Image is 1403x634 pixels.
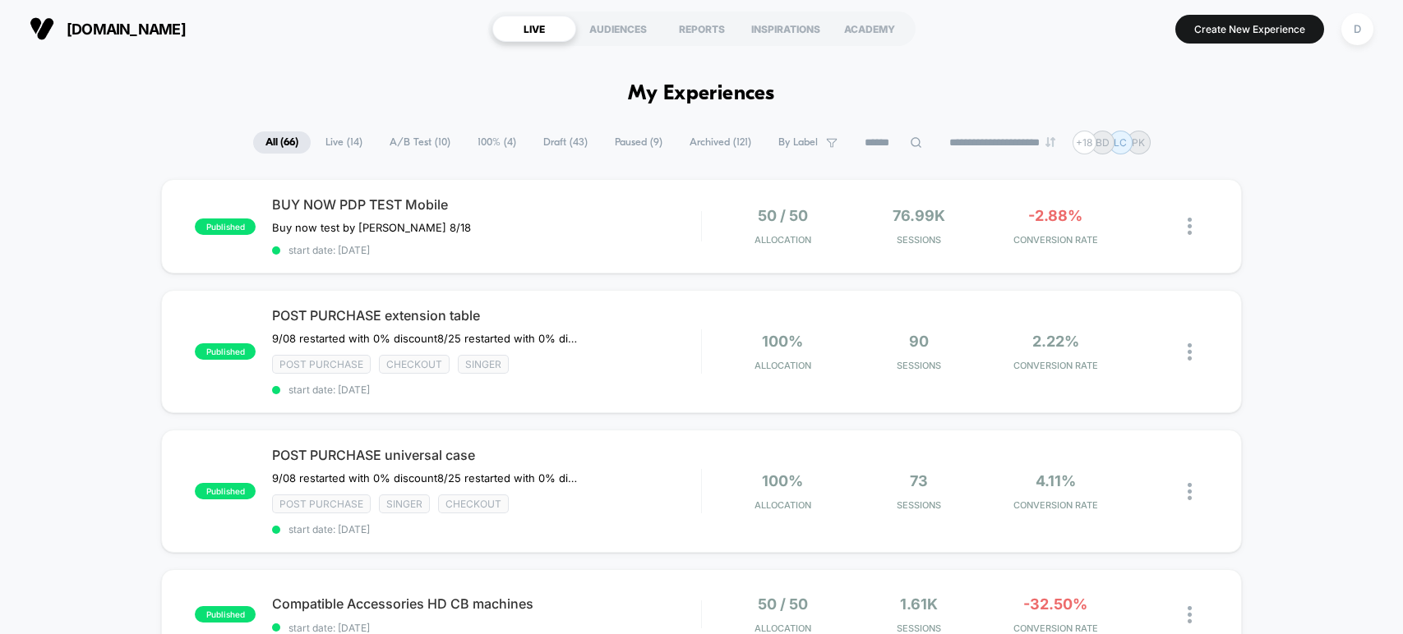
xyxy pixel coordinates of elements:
[195,483,256,499] span: published
[1023,595,1087,613] span: -32.50%
[492,16,576,42] div: LIVE
[909,333,929,350] span: 90
[755,623,811,634] span: Allocation
[1188,218,1192,235] img: close
[1336,12,1378,46] button: D
[1132,136,1145,149] p: PK
[1188,343,1192,361] img: close
[465,131,528,154] span: 100% ( 4 )
[1073,131,1096,154] div: + 18
[272,595,700,612] span: Compatible Accessories HD CB machines
[755,499,811,511] span: Allocation
[531,131,600,154] span: Draft ( 43 )
[272,384,700,396] span: start date: [DATE]
[272,622,700,634] span: start date: [DATE]
[855,360,983,371] span: Sessions
[253,131,311,154] span: All ( 66 )
[1175,15,1324,44] button: Create New Experience
[991,499,1119,511] span: CONVERSION RATE
[991,234,1119,246] span: CONVERSION RATE
[758,207,808,224] span: 50 / 50
[458,355,509,374] span: Singer
[195,218,256,235] span: published
[272,471,577,485] span: 9/08 restarted with 0% discount8/25 restarted with 0% discount due to Laborday promo10% off 6% CR...
[991,360,1119,371] span: CONVERSION RATE
[910,472,928,489] span: 73
[377,131,463,154] span: A/B Test ( 10 )
[313,131,375,154] span: Live ( 14 )
[379,355,450,374] span: checkout
[660,16,744,42] div: REPORTS
[677,131,764,154] span: Archived ( 121 )
[1032,333,1079,350] span: 2.22%
[628,82,775,106] h1: My Experiences
[828,16,911,42] div: ACADEMY
[1188,483,1192,500] img: close
[272,196,700,213] span: BUY NOW PDP TEST Mobile
[855,234,983,246] span: Sessions
[67,21,186,38] span: [DOMAIN_NAME]
[758,595,808,613] span: 50 / 50
[778,136,818,149] span: By Label
[1045,137,1055,147] img: end
[1096,136,1110,149] p: BD
[755,360,811,371] span: Allocation
[755,234,811,246] span: Allocation
[25,16,191,42] button: [DOMAIN_NAME]
[893,207,945,224] span: 76.99k
[855,499,983,511] span: Sessions
[272,447,700,463] span: POST PURCHASE universal case
[272,332,577,345] span: 9/08 restarted with 0% discount﻿8/25 restarted with 0% discount due to Laborday promo
[900,595,938,613] span: 1.61k
[195,606,256,623] span: published
[30,16,54,41] img: Visually logo
[379,494,430,513] span: Singer
[762,472,803,489] span: 100%
[272,221,471,234] span: Buy now test by [PERSON_NAME] 8/18
[272,307,700,324] span: POST PURCHASE extension table
[602,131,675,154] span: Paused ( 9 )
[1341,13,1373,45] div: D
[744,16,828,42] div: INSPIRATIONS
[272,355,371,374] span: Post Purchase
[991,623,1119,634] span: CONVERSION RATE
[272,523,700,535] span: start date: [DATE]
[272,244,700,256] span: start date: [DATE]
[1036,472,1076,489] span: 4.11%
[272,494,371,513] span: Post Purchase
[1114,136,1127,149] p: LC
[576,16,660,42] div: AUDIENCES
[1188,606,1192,623] img: close
[1028,207,1082,224] span: -2.88%
[438,494,509,513] span: checkout
[762,333,803,350] span: 100%
[195,343,256,360] span: published
[855,623,983,634] span: Sessions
